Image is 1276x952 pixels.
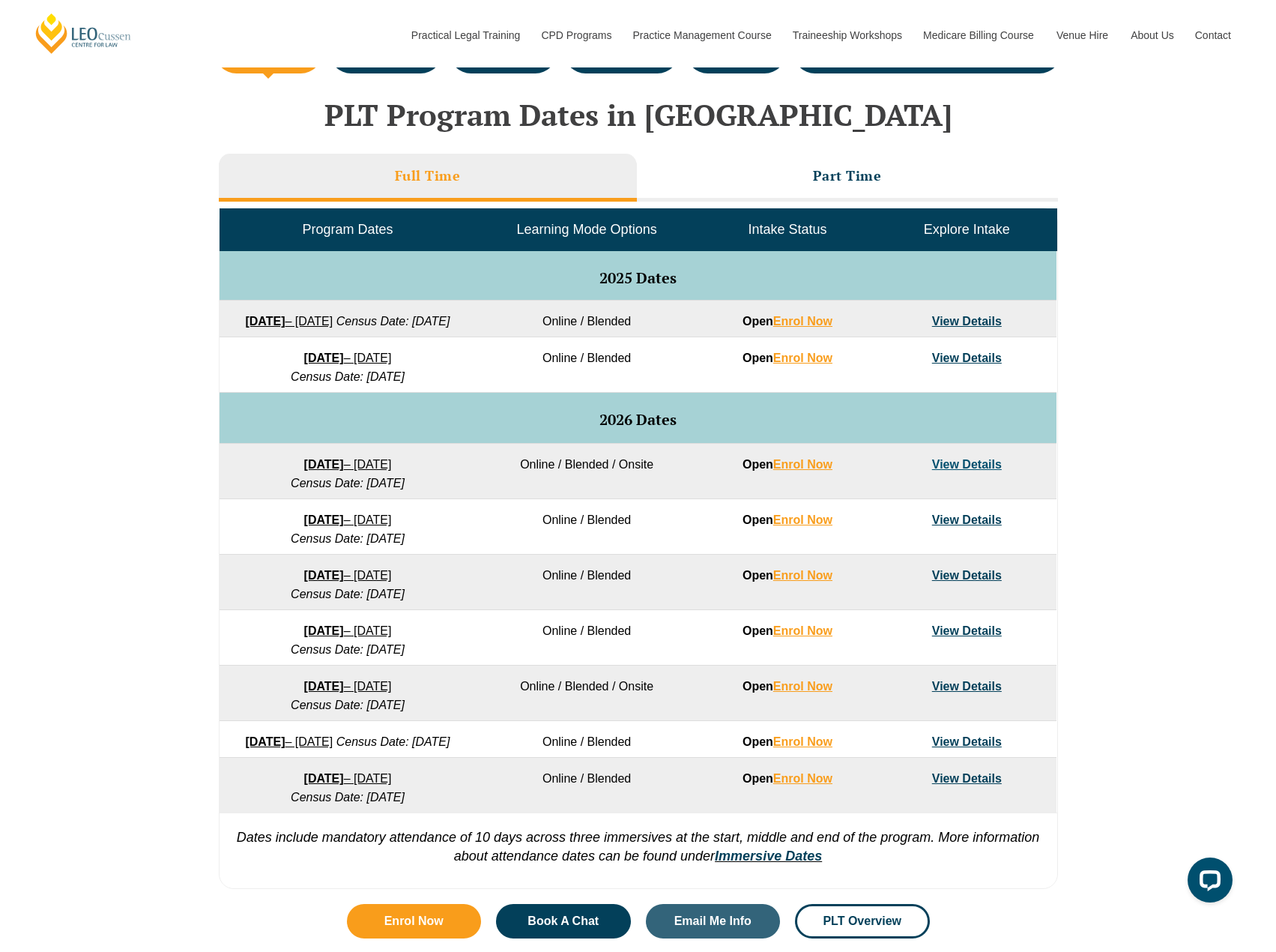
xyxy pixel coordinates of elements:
[336,735,450,748] em: Census Date: [DATE]
[743,458,832,471] strong: Open
[476,758,698,813] td: Online / Blended
[743,315,832,328] strong: Open
[773,624,832,637] a: Enrol Now
[932,735,1002,748] a: View Details
[743,735,832,748] strong: Open
[773,680,832,693] a: Enrol Now
[932,624,1002,637] a: View Details
[781,3,912,67] a: Traineeship Workshops
[743,513,832,526] strong: Open
[517,222,657,237] span: Learning Mode Options
[476,555,698,610] td: Online / Blended
[715,849,822,864] a: Immersive Dates
[304,624,392,637] a: [DATE]– [DATE]
[932,569,1002,582] a: View Details
[823,915,901,927] span: PLT Overview
[932,513,1002,526] a: View Details
[476,610,698,666] td: Online / Blended
[476,499,698,555] td: Online / Blended
[773,513,832,526] a: Enrol Now
[245,315,285,328] strong: [DATE]
[646,904,781,939] a: Email Me Info
[599,409,677,430] span: 2026 Dates
[304,680,344,693] strong: [DATE]
[530,3,621,67] a: CPD Programs
[496,904,631,939] a: Book A Chat
[743,772,832,785] strong: Open
[599,268,677,288] span: 2025 Dates
[773,352,832,364] a: Enrol Now
[291,532,405,545] em: Census Date: [DATE]
[476,721,698,758] td: Online / Blended
[304,458,344,471] strong: [DATE]
[304,569,344,582] strong: [DATE]
[34,12,133,55] a: [PERSON_NAME] Centre for Law
[743,352,832,364] strong: Open
[304,513,392,526] a: [DATE]– [DATE]
[924,222,1010,237] span: Explore Intake
[291,588,405,600] em: Census Date: [DATE]
[304,772,344,785] strong: [DATE]
[245,735,333,748] a: [DATE]– [DATE]
[932,458,1002,471] a: View Details
[304,569,392,582] a: [DATE]– [DATE]
[773,735,832,748] a: Enrol Now
[304,352,344,364] strong: [DATE]
[795,904,930,939] a: PLT Overview
[1045,3,1119,67] a: Venue Hire
[748,222,826,237] span: Intake Status
[304,458,392,471] a: [DATE]– [DATE]
[476,444,698,499] td: Online / Blended / Onsite
[291,370,405,383] em: Census Date: [DATE]
[773,772,832,785] a: Enrol Now
[932,352,1002,364] a: View Details
[237,830,1040,864] em: Dates include mandatory attendance of 10 days across three immersives at the start, middle and en...
[347,904,482,939] a: Enrol Now
[743,624,832,637] strong: Open
[1176,852,1239,915] iframe: LiveChat chat widget
[211,98,1065,131] h2: PLT Program Dates in [GEOGRAPHIC_DATA]
[291,699,405,711] em: Census Date: [DATE]
[743,680,832,693] strong: Open
[773,569,832,582] a: Enrol Now
[302,222,393,237] span: Program Dates
[395,167,461,184] h3: Full Time
[773,458,832,471] a: Enrol Now
[1184,3,1242,67] a: Contact
[291,477,405,489] em: Census Date: [DATE]
[622,3,781,67] a: Practice Management Course
[476,301,698,337] td: Online / Blended
[773,315,832,328] a: Enrol Now
[336,315,450,328] em: Census Date: [DATE]
[743,569,832,582] strong: Open
[476,337,698,393] td: Online / Blended
[527,915,599,927] span: Book A Chat
[932,772,1002,785] a: View Details
[912,3,1045,67] a: Medicare Billing Course
[245,735,285,748] strong: [DATE]
[932,680,1002,693] a: View Details
[1119,3,1184,67] a: About Us
[932,315,1002,328] a: View Details
[245,315,333,328] a: [DATE]– [DATE]
[304,352,392,364] a: [DATE]– [DATE]
[304,680,392,693] a: [DATE]– [DATE]
[384,915,444,927] span: Enrol Now
[291,791,405,804] em: Census Date: [DATE]
[400,3,530,67] a: Practical Legal Training
[304,624,344,637] strong: [DATE]
[304,513,344,526] strong: [DATE]
[476,666,698,721] td: Online / Blended / Onsite
[813,167,882,184] h3: Part Time
[304,772,392,785] a: [DATE]– [DATE]
[674,915,752,927] span: Email Me Info
[291,643,405,656] em: Census Date: [DATE]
